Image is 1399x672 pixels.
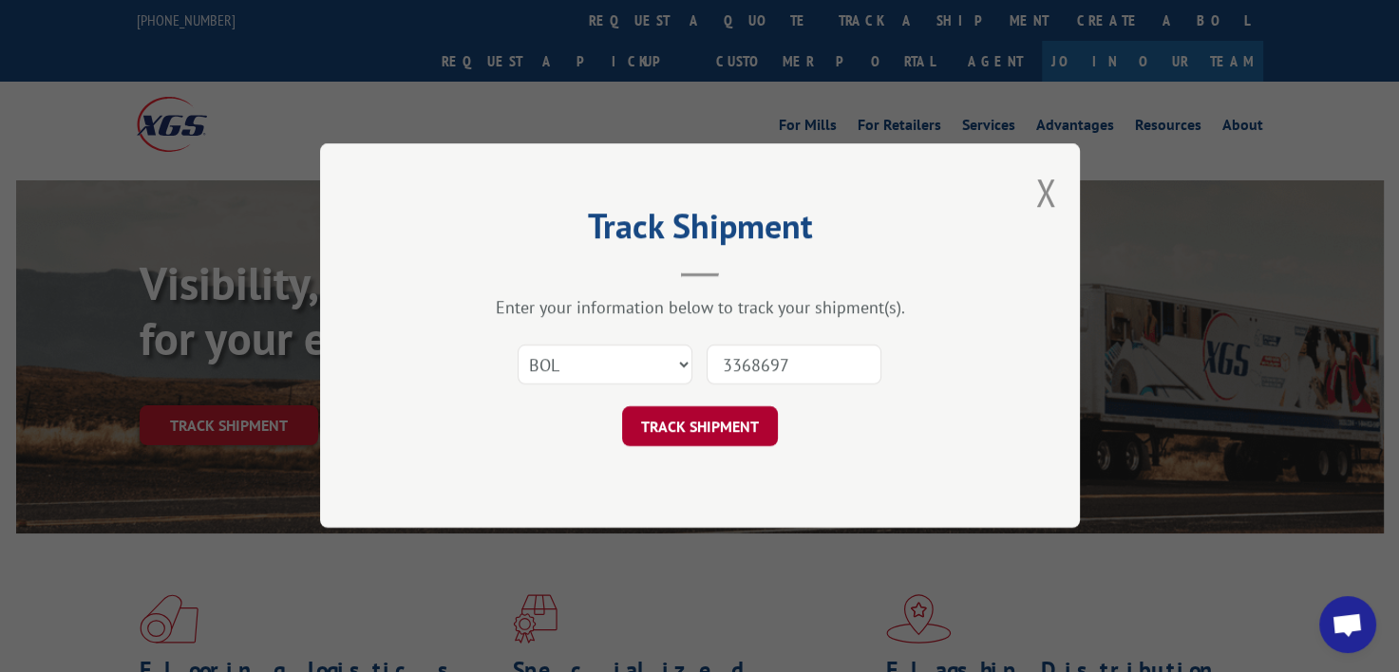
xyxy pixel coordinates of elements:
[1035,167,1056,217] button: Close modal
[707,345,881,385] input: Number(s)
[1319,596,1376,653] div: Open chat
[415,213,985,249] h2: Track Shipment
[415,297,985,319] div: Enter your information below to track your shipment(s).
[622,407,778,447] button: TRACK SHIPMENT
